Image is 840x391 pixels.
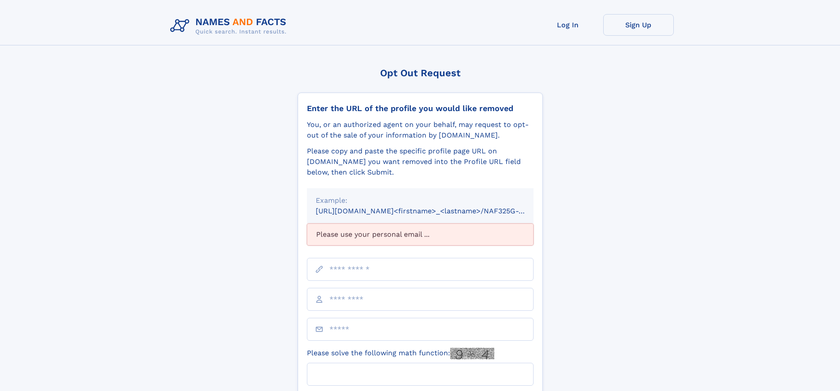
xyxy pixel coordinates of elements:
small: [URL][DOMAIN_NAME]<firstname>_<lastname>/NAF325G-xxxxxxxx [316,207,550,215]
div: Please use your personal email ... [307,223,534,246]
label: Please solve the following math function: [307,348,494,359]
div: Opt Out Request [298,67,543,78]
div: Please copy and paste the specific profile page URL on [DOMAIN_NAME] you want removed into the Pr... [307,146,534,178]
img: Logo Names and Facts [167,14,294,38]
div: Enter the URL of the profile you would like removed [307,104,534,113]
div: You, or an authorized agent on your behalf, may request to opt-out of the sale of your informatio... [307,119,534,141]
div: Example: [316,195,525,206]
a: Log In [533,14,603,36]
a: Sign Up [603,14,674,36]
